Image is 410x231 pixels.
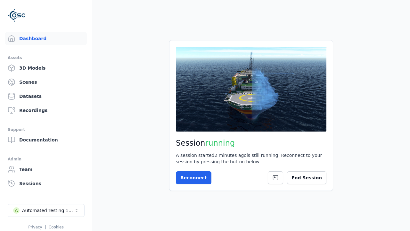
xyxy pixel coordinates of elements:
[176,138,326,148] h2: Session
[287,171,326,184] button: End Session
[8,6,26,24] img: Logo
[205,139,235,148] span: running
[5,32,87,45] a: Dashboard
[5,104,87,117] a: Recordings
[8,204,85,217] button: Select a workspace
[5,163,87,176] a: Team
[5,62,87,74] a: 3D Models
[5,133,87,146] a: Documentation
[13,207,20,214] div: A
[28,225,42,229] a: Privacy
[8,155,84,163] div: Admin
[5,76,87,89] a: Scenes
[176,171,211,184] button: Reconnect
[49,225,64,229] a: Cookies
[5,90,87,103] a: Datasets
[22,207,74,214] div: Automated Testing 1 - Playwright
[45,225,46,229] span: |
[8,126,84,133] div: Support
[176,152,326,165] div: A session started 2 minutes ago is still running. Reconnect to your session by pressing the butto...
[5,177,87,190] a: Sessions
[8,54,84,62] div: Assets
